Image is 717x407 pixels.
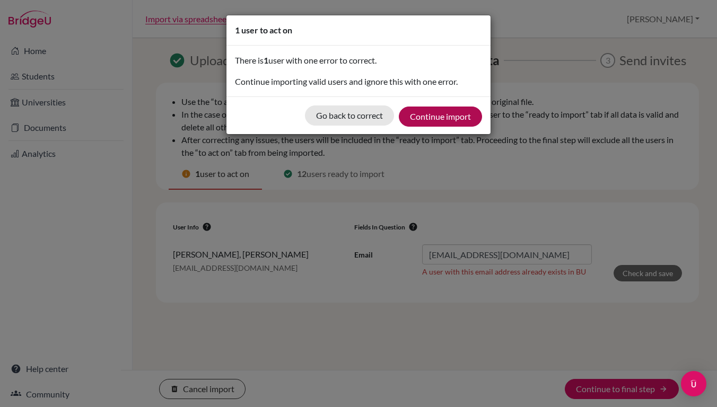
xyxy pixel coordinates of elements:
[305,105,394,126] button: Go back to correct
[235,24,292,37] h5: 1 user to act on
[681,371,706,396] div: Open Intercom Messenger
[399,107,482,127] button: Continue import
[235,54,482,67] p: There is user with one error to correct.
[264,55,268,65] b: 1
[235,75,482,88] p: Continue importing valid users and ignore this with one error.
